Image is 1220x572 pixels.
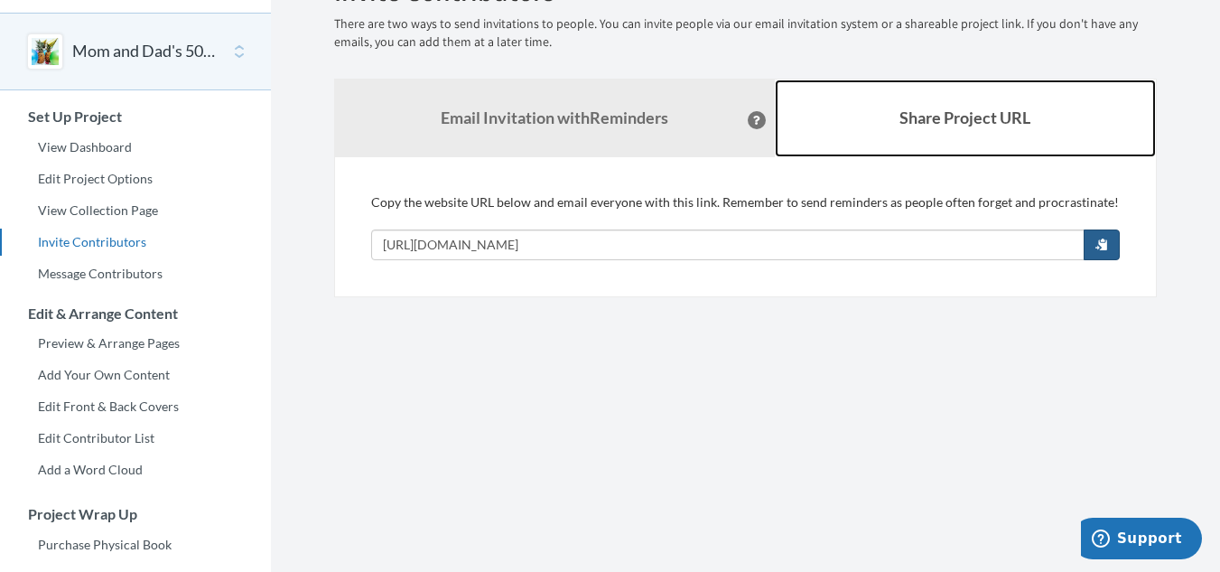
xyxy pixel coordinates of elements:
[899,108,1030,127] b: Share Project URL
[441,108,668,127] strong: Email Invitation with Reminders
[1,108,271,125] h3: Set Up Project
[1,506,271,522] h3: Project Wrap Up
[334,15,1157,52] p: There are two ways to send invitations to people. You can invite people via our email invitation ...
[1081,518,1202,563] iframe: Opens a widget where you can chat to one of our agents
[72,40,219,63] button: Mom and Dad's 50th Wedding Anniversary!
[371,193,1120,260] div: Copy the website URL below and email everyone with this link. Remember to send reminders as peopl...
[1,305,271,322] h3: Edit & Arrange Content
